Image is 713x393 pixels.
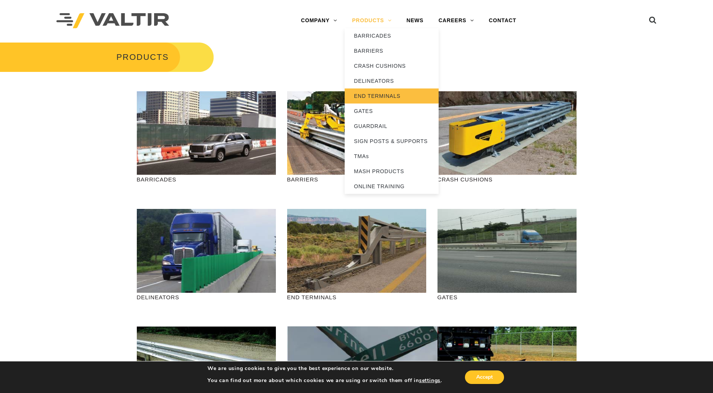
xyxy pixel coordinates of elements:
button: Accept [465,370,504,384]
a: PRODUCTS [345,13,399,28]
button: settings [419,377,441,384]
a: NEWS [399,13,431,28]
a: MASH PRODUCTS [345,164,439,179]
a: BARRIERS [345,43,439,58]
p: GATES [437,293,577,302]
a: CRASH CUSHIONS [345,58,439,73]
img: Valtir [56,13,169,29]
a: GATES [345,104,439,119]
p: DELINEATORS [137,293,276,302]
a: TMAs [345,149,439,164]
a: DELINEATORS [345,73,439,88]
a: SIGN POSTS & SUPPORTS [345,134,439,149]
p: END TERMINALS [287,293,426,302]
p: BARRIERS [287,175,426,184]
a: ONLINE TRAINING [345,179,439,194]
a: BARRICADES [345,28,439,43]
a: CAREERS [431,13,481,28]
a: GUARDRAIL [345,119,439,134]
a: CONTACT [481,13,524,28]
a: END TERMINALS [345,88,439,104]
p: We are using cookies to give you the best experience on our website. [207,365,442,372]
p: CRASH CUSHIONS [437,175,577,184]
p: BARRICADES [137,175,276,184]
a: COMPANY [294,13,345,28]
p: You can find out more about which cookies we are using or switch them off in . [207,377,442,384]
